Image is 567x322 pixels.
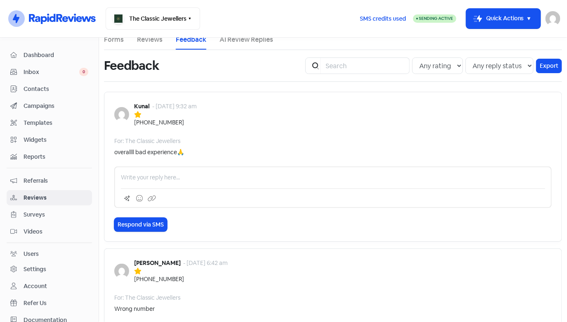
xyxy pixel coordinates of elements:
a: Reports [7,149,92,165]
span: Videos [24,227,88,236]
a: Templates [7,115,92,131]
input: Search [321,57,410,74]
span: Sending Active [419,16,453,21]
div: For: The Classic Jewellers [114,293,180,302]
div: Wrong number [114,305,155,313]
span: SMS credits used [360,14,406,23]
a: Feedback [176,35,206,45]
a: Forms [104,35,124,45]
a: Reviews [7,190,92,205]
span: Campaigns [24,102,88,110]
div: For: The Classic Jewellers [114,137,180,145]
a: Contacts [7,81,92,97]
button: Quick Actions [466,9,541,29]
img: User [546,11,560,26]
div: Settings [24,265,46,274]
span: Refer Us [24,299,88,308]
span: Referrals [24,177,88,185]
span: Contacts [24,85,88,93]
span: Widgets [24,136,88,144]
a: SMS credits used [353,14,413,22]
span: Templates [24,119,88,127]
div: [PHONE_NUMBER] [134,275,184,284]
a: Dashboard [7,48,92,63]
b: [PERSON_NAME] [134,259,181,267]
img: Image [114,107,129,122]
div: - [DATE] 6:42 am [183,259,228,267]
h1: Feedback [104,52,159,79]
a: AI Review Replies [220,35,273,45]
div: Account [24,282,47,291]
span: 0 [79,68,88,76]
img: Image [114,264,129,279]
span: Dashboard [24,51,88,60]
a: Reviews [137,35,163,45]
a: Export [536,59,562,73]
a: Sending Active [413,14,456,24]
span: Inbox [24,68,79,76]
a: Inbox 0 [7,64,92,80]
span: Reports [24,153,88,161]
a: Account [7,279,92,294]
div: overallll bad experience🙏 [114,148,184,157]
a: Settings [7,262,92,277]
span: Reviews [24,193,88,202]
a: Surveys [7,207,92,222]
button: The Classic Jewellers [106,7,200,30]
div: [PHONE_NUMBER] [134,118,184,127]
div: Users [24,250,39,258]
button: Respond via SMS [114,218,167,231]
span: Surveys [24,210,88,219]
a: Users [7,246,92,262]
a: Campaigns [7,98,92,114]
div: - [DATE] 9:32 am [152,102,197,111]
a: Referrals [7,173,92,188]
a: Refer Us [7,296,92,311]
b: Kunal [134,103,150,110]
a: Widgets [7,132,92,148]
a: Videos [7,224,92,239]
